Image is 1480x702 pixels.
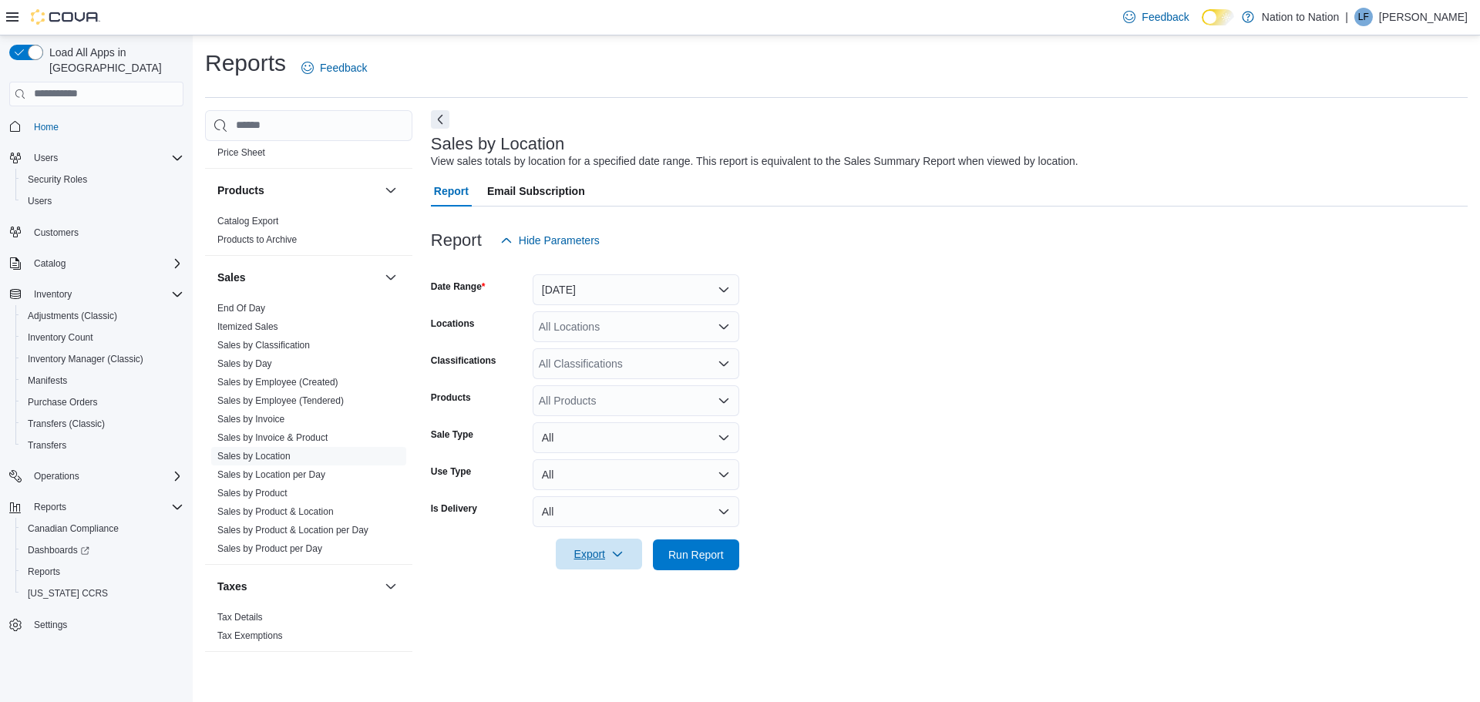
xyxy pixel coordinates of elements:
[15,435,190,456] button: Transfers
[34,619,67,631] span: Settings
[22,307,183,325] span: Adjustments (Classic)
[1345,8,1348,26] p: |
[217,524,368,536] span: Sales by Product & Location per Day
[217,630,283,642] span: Tax Exemptions
[217,358,272,369] a: Sales by Day
[217,451,291,462] a: Sales by Location
[217,146,265,159] span: Price Sheet
[205,143,412,168] div: Pricing
[22,584,183,603] span: Washington CCRS
[28,117,183,136] span: Home
[217,542,322,555] span: Sales by Product per Day
[434,176,469,207] span: Report
[431,317,475,330] label: Locations
[217,579,378,594] button: Taxes
[1202,9,1234,25] input: Dark Mode
[34,288,72,301] span: Inventory
[217,414,284,425] a: Sales by Invoice
[22,415,111,433] a: Transfers (Classic)
[28,149,183,167] span: Users
[22,371,73,390] a: Manifests
[34,501,66,513] span: Reports
[28,544,89,556] span: Dashboards
[28,439,66,452] span: Transfers
[431,153,1078,170] div: View sales totals by location for a specified date range. This report is equivalent to the Sales ...
[28,566,60,578] span: Reports
[15,518,190,539] button: Canadian Compliance
[718,321,730,333] button: Open list of options
[28,587,108,600] span: [US_STATE] CCRS
[217,234,297,245] a: Products to Archive
[217,469,325,481] span: Sales by Location per Day
[28,375,67,387] span: Manifests
[22,328,99,347] a: Inventory Count
[533,496,739,527] button: All
[15,370,190,391] button: Manifests
[15,539,190,561] a: Dashboards
[320,60,367,76] span: Feedback
[718,358,730,370] button: Open list of options
[217,525,368,536] a: Sales by Product & Location per Day
[34,227,79,239] span: Customers
[431,354,496,367] label: Classifications
[28,498,72,516] button: Reports
[22,584,114,603] a: [US_STATE] CCRS
[556,539,642,569] button: Export
[431,110,449,129] button: Next
[217,395,344,407] span: Sales by Employee (Tendered)
[28,310,117,322] span: Adjustments (Classic)
[217,612,263,623] a: Tax Details
[15,327,190,348] button: Inventory Count
[28,223,183,242] span: Customers
[431,502,477,515] label: Is Delivery
[382,181,400,200] button: Products
[22,192,183,210] span: Users
[431,465,471,478] label: Use Type
[22,350,183,368] span: Inventory Manager (Classic)
[217,611,263,623] span: Tax Details
[217,487,288,499] span: Sales by Product
[217,543,322,554] a: Sales by Product per Day
[382,577,400,596] button: Taxes
[15,190,190,212] button: Users
[22,170,183,189] span: Security Roles
[22,393,104,411] a: Purchase Orders
[3,284,190,305] button: Inventory
[217,321,278,332] a: Itemized Sales
[217,377,338,388] a: Sales by Employee (Created)
[28,467,183,485] span: Operations
[1358,8,1369,26] span: LF
[431,280,486,293] label: Date Range
[28,418,105,430] span: Transfers (Classic)
[15,305,190,327] button: Adjustments (Classic)
[34,257,66,270] span: Catalog
[1379,8,1468,26] p: [PERSON_NAME]
[431,135,565,153] h3: Sales by Location
[3,147,190,169] button: Users
[217,147,265,158] a: Price Sheet
[43,45,183,76] span: Load All Apps in [GEOGRAPHIC_DATA]
[217,469,325,480] a: Sales by Location per Day
[217,302,265,314] span: End Of Day
[431,428,473,441] label: Sale Type
[15,413,190,435] button: Transfers (Classic)
[205,299,412,564] div: Sales
[205,608,412,651] div: Taxes
[217,270,246,285] h3: Sales
[217,358,272,370] span: Sales by Day
[565,539,633,569] span: Export
[9,109,183,677] nav: Complex example
[3,496,190,518] button: Reports
[217,303,265,314] a: End Of Day
[28,285,78,304] button: Inventory
[15,169,190,190] button: Security Roles
[217,506,334,517] a: Sales by Product & Location
[217,216,278,227] a: Catalog Export
[1142,9,1189,25] span: Feedback
[15,348,190,370] button: Inventory Manager (Classic)
[31,9,100,25] img: Cova
[28,223,85,242] a: Customers
[533,459,739,490] button: All
[217,215,278,227] span: Catalog Export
